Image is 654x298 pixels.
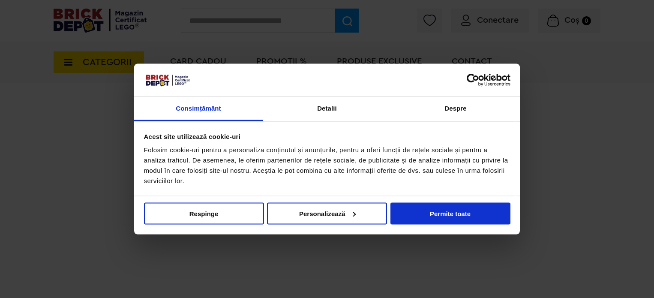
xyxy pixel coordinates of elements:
a: Despre [391,97,520,121]
div: Acest site utilizează cookie-uri [144,131,510,141]
button: Personalizează [267,202,387,224]
div: Folosim cookie-uri pentru a personaliza conținutul și anunțurile, pentru a oferi funcții de rețel... [144,145,510,186]
a: Detalii [263,97,391,121]
button: Permite toate [390,202,510,224]
a: Consimțământ [134,97,263,121]
img: siglă [144,73,191,87]
button: Respinge [144,202,264,224]
a: Usercentrics Cookiebot - opens in a new window [435,73,510,86]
